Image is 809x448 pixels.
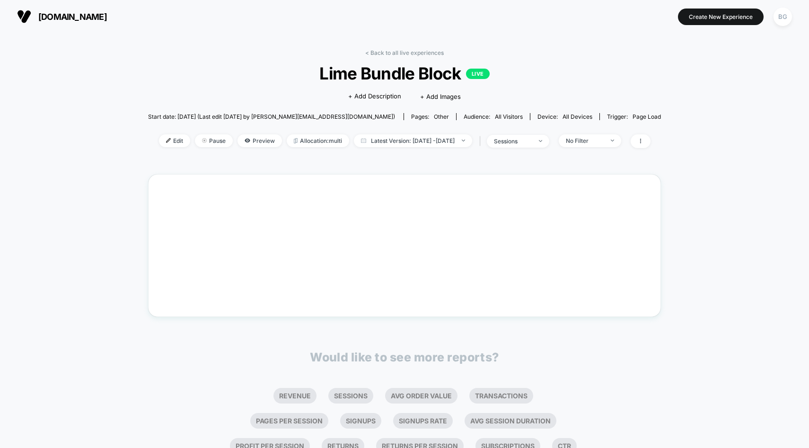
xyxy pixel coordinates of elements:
div: Trigger: [607,113,661,120]
img: rebalance [294,138,298,143]
a: < Back to all live experiences [365,49,444,56]
span: Allocation: multi [287,134,349,147]
p: LIVE [466,69,490,79]
div: sessions [494,138,532,145]
span: Latest Version: [DATE] - [DATE] [354,134,472,147]
span: [DOMAIN_NAME] [38,12,107,22]
span: + Add Description [348,92,401,101]
button: Create New Experience [678,9,764,25]
li: Transactions [469,388,533,404]
span: All Visitors [495,113,523,120]
img: end [202,138,207,143]
button: BG [771,7,795,26]
img: end [539,140,542,142]
li: Avg Order Value [385,388,457,404]
span: other [434,113,449,120]
img: end [462,140,465,141]
li: Signups Rate [393,413,453,429]
li: Avg Session Duration [465,413,556,429]
li: Signups [340,413,381,429]
div: Pages: [411,113,449,120]
span: Page Load [633,113,661,120]
span: Preview [237,134,282,147]
span: Start date: [DATE] (Last edit [DATE] by [PERSON_NAME][EMAIL_ADDRESS][DOMAIN_NAME]) [148,113,395,120]
p: Would like to see more reports? [310,350,499,364]
div: BG [774,8,792,26]
img: edit [166,138,171,143]
span: Edit [159,134,190,147]
img: Visually logo [17,9,31,24]
li: Sessions [328,388,373,404]
li: Pages Per Session [250,413,328,429]
div: No Filter [566,137,604,144]
span: | [477,134,487,148]
img: calendar [361,138,366,143]
img: end [611,140,614,141]
div: Audience: [464,113,523,120]
span: Lime Bundle Block [174,63,635,83]
span: Device: [530,113,599,120]
span: + Add Images [420,93,461,100]
li: Revenue [273,388,317,404]
button: [DOMAIN_NAME] [14,9,110,24]
span: all devices [563,113,592,120]
span: Pause [195,134,233,147]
